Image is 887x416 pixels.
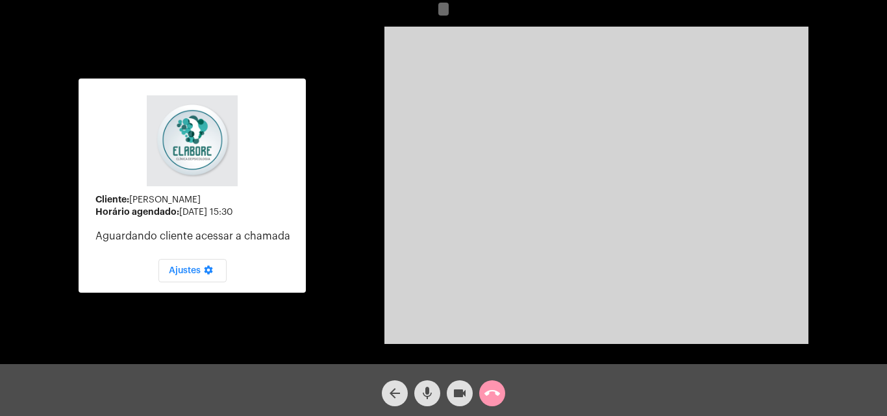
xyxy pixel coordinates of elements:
button: Ajustes [158,259,227,282]
div: [DATE] 15:30 [95,207,295,217]
img: 4c6856f8-84c7-1050-da6c-cc5081a5dbaf.jpg [147,95,238,186]
mat-icon: videocam [452,385,468,401]
p: Aguardando cliente acessar a chamada [95,230,295,242]
mat-icon: arrow_back [387,385,403,401]
strong: Horário agendado: [95,207,179,216]
mat-icon: settings [201,265,216,280]
mat-icon: call_end [484,385,500,401]
strong: Cliente: [95,195,129,204]
div: [PERSON_NAME] [95,195,295,205]
mat-icon: mic [419,385,435,401]
span: Ajustes [169,266,216,275]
